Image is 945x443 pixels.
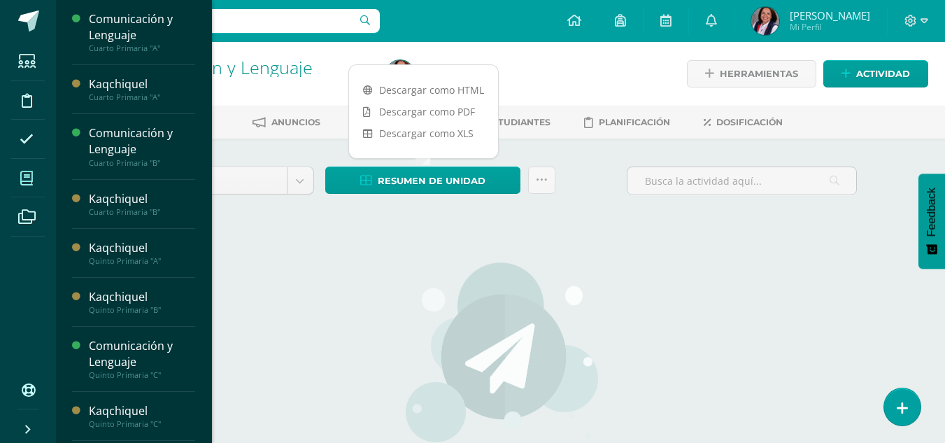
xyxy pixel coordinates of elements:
[89,92,195,102] div: Cuarto Primaria "A"
[386,60,414,88] img: f462a79cdc2247d5a0d3055b91035c57.png
[89,256,195,266] div: Quinto Primaria "A"
[89,76,195,92] div: Kaqchiquel
[925,188,938,237] span: Feedback
[253,111,320,134] a: Anuncios
[65,9,380,33] input: Busca un usuario...
[89,43,195,53] div: Cuarto Primaria "A"
[627,167,856,195] input: Busca la actividad aquí...
[89,240,195,266] a: KaqchiquelQuinto Primaria "A"
[89,125,195,157] div: Comunicación y Lenguaje
[751,7,779,35] img: f462a79cdc2247d5a0d3055b91035c57.png
[918,174,945,269] button: Feedback - Mostrar encuesta
[89,305,195,315] div: Quinto Primaria "B"
[89,338,195,380] a: Comunicación y LenguajeQuinto Primaria "C"
[89,158,195,168] div: Cuarto Primaria "B"
[109,57,369,77] h1: Comunicación y Lenguaje
[687,60,816,87] a: Herramientas
[271,117,320,127] span: Anuncios
[109,77,369,90] div: Cuarto Primaria 'A'
[89,191,195,217] a: KaqchiquelCuarto Primaria "B"
[856,61,910,87] span: Actividad
[89,419,195,429] div: Quinto Primaria "C"
[823,60,928,87] a: Actividad
[349,101,498,122] a: Descargar como PDF
[378,168,485,194] span: Resumen de unidad
[349,122,498,144] a: Descargar como XLS
[716,117,783,127] span: Dosificación
[89,370,195,380] div: Quinto Primaria "C"
[145,167,313,194] a: Unidad 4
[89,338,195,370] div: Comunicación y Lenguaje
[349,79,498,101] a: Descargar como HTML
[720,61,798,87] span: Herramientas
[89,403,195,429] a: KaqchiquelQuinto Primaria "C"
[790,21,870,33] span: Mi Perfil
[89,11,195,43] div: Comunicación y Lenguaje
[599,117,670,127] span: Planificación
[89,403,195,419] div: Kaqchiquel
[89,240,195,256] div: Kaqchiquel
[89,191,195,207] div: Kaqchiquel
[704,111,783,134] a: Dosificación
[89,207,195,217] div: Cuarto Primaria "B"
[790,8,870,22] span: [PERSON_NAME]
[584,111,670,134] a: Planificación
[487,117,550,127] span: Estudiantes
[402,261,599,443] img: activities.png
[155,167,276,194] span: Unidad 4
[89,125,195,167] a: Comunicación y LenguajeCuarto Primaria "B"
[89,76,195,102] a: KaqchiquelCuarto Primaria "A"
[89,289,195,315] a: KaqchiquelQuinto Primaria "B"
[467,111,550,134] a: Estudiantes
[89,11,195,53] a: Comunicación y LenguajeCuarto Primaria "A"
[325,167,520,194] a: Resumen de unidad
[89,289,195,305] div: Kaqchiquel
